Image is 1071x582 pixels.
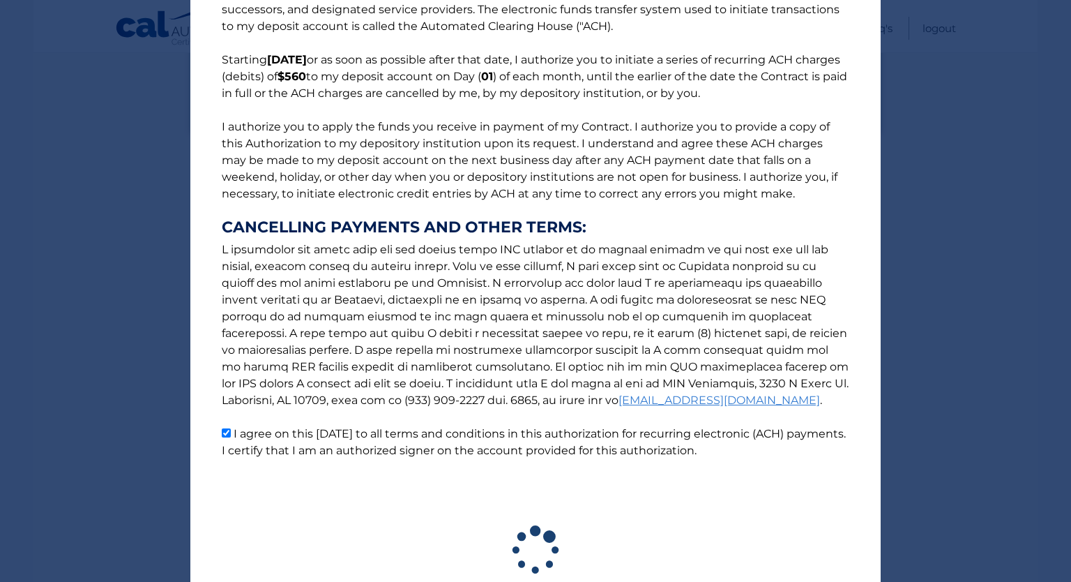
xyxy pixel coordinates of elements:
b: 01 [481,70,493,83]
b: [DATE] [267,53,307,66]
label: I agree on this [DATE] to all terms and conditions in this authorization for recurring electronic... [222,427,846,457]
b: $560 [278,70,306,83]
a: [EMAIL_ADDRESS][DOMAIN_NAME] [618,394,820,407]
strong: CANCELLING PAYMENTS AND OTHER TERMS: [222,219,849,236]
